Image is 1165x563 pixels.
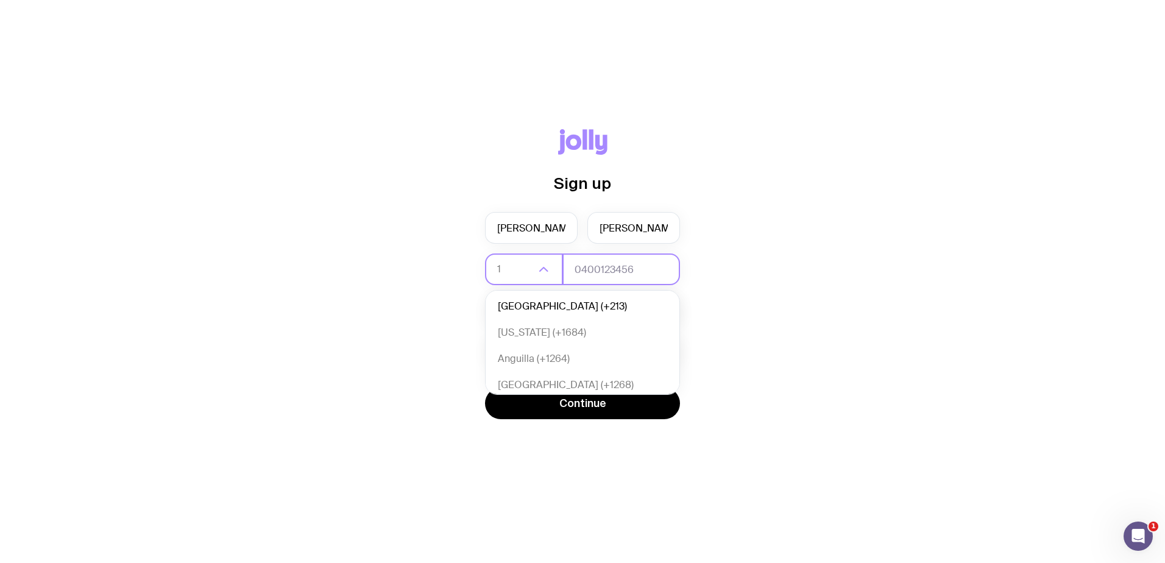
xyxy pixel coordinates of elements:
button: Continue [485,388,680,419]
input: Last name [587,212,680,244]
li: [US_STATE] (+1684) [486,320,679,346]
input: 0400123456 [562,253,680,285]
input: Search for option [497,253,535,285]
li: [GEOGRAPHIC_DATA] (+213) [486,294,679,320]
span: 1 [1149,522,1158,531]
span: Continue [559,396,606,411]
li: [GEOGRAPHIC_DATA] (+1268) [486,372,679,398]
span: Sign up [554,174,611,192]
li: Anguilla (+1264) [486,346,679,372]
input: First name [485,212,578,244]
iframe: Intercom live chat [1124,522,1153,551]
div: Search for option [485,253,563,285]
